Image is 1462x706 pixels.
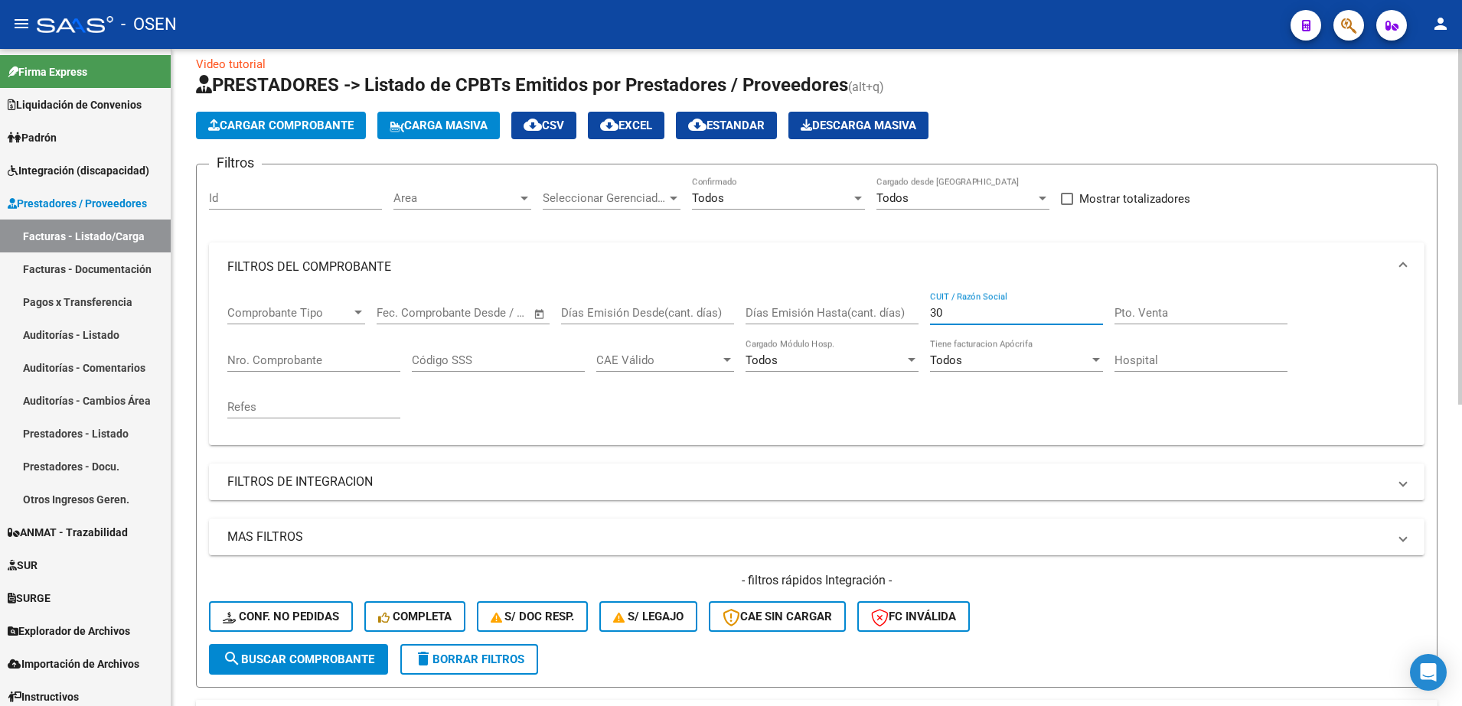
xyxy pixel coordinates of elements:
span: PRESTADORES -> Listado de CPBTs Emitidos por Prestadores / Proveedores [196,74,848,96]
mat-icon: person [1431,15,1450,33]
span: Completa [378,610,452,623]
span: Instructivos [8,688,79,705]
span: CAE SIN CARGAR [723,610,832,623]
h3: Filtros [209,152,262,174]
mat-panel-title: FILTROS DE INTEGRACION [227,473,1388,490]
mat-icon: cloud_download [688,115,707,134]
button: CSV [511,112,576,139]
div: FILTROS DEL COMPROBANTE [209,291,1424,445]
span: Prestadores / Proveedores [8,195,147,212]
button: S/ Doc Resp. [477,601,589,632]
span: EXCEL [600,119,652,132]
mat-expansion-panel-header: FILTROS DEL COMPROBANTE [209,242,1424,291]
input: End date [440,306,514,320]
button: Buscar Comprobante [209,644,388,675]
span: Descarga Masiva [801,119,916,132]
span: Cargar Comprobante [208,119,354,132]
button: Carga Masiva [377,112,500,139]
span: CAE Válido [596,353,720,367]
span: Firma Express [8,63,87,80]
button: Borrar Filtros [400,644,538,675]
button: FC Inválida [857,601,970,632]
div: Open Intercom Messenger [1410,654,1447,691]
span: ANMAT - Trazabilidad [8,524,128,541]
span: S/ legajo [613,610,684,623]
span: Borrar Filtros [414,652,524,666]
span: Todos [692,191,724,205]
span: Estandar [688,119,765,132]
h4: - filtros rápidos Integración - [209,572,1424,589]
button: Completa [364,601,465,632]
mat-panel-title: FILTROS DEL COMPROBANTE [227,259,1388,275]
button: Estandar [676,112,777,139]
span: Padrón [8,129,57,146]
a: Video tutorial [196,57,266,71]
span: Carga Masiva [390,119,488,132]
mat-icon: search [223,649,241,668]
mat-panel-title: MAS FILTROS [227,529,1388,545]
span: Area [393,191,517,205]
span: Buscar Comprobante [223,652,374,666]
span: SUR [8,557,38,574]
button: CAE SIN CARGAR [709,601,846,632]
span: CSV [524,119,564,132]
span: Todos [930,353,962,367]
span: Importación de Archivos [8,656,139,672]
span: Mostrar totalizadores [1079,190,1190,208]
mat-expansion-panel-header: FILTROS DE INTEGRACION [209,464,1424,500]
button: Cargar Comprobante [196,112,366,139]
mat-expansion-panel-header: MAS FILTROS [209,519,1424,555]
span: Integración (discapacidad) [8,162,149,179]
span: - OSEN [121,8,177,41]
span: Seleccionar Gerenciador [543,191,667,205]
span: (alt+q) [848,80,884,94]
span: Conf. no pedidas [223,610,339,623]
span: FC Inválida [871,610,956,623]
span: Todos [876,191,909,205]
button: S/ legajo [599,601,697,632]
span: SURGE [8,590,51,607]
button: Conf. no pedidas [209,601,353,632]
input: Start date [377,306,426,320]
app-download-masive: Descarga masiva de comprobantes (adjuntos) [788,112,928,139]
span: S/ Doc Resp. [491,610,575,623]
mat-icon: menu [12,15,31,33]
button: EXCEL [588,112,664,139]
span: Liquidación de Convenios [8,96,142,113]
span: Comprobante Tipo [227,306,351,320]
span: Explorador de Archivos [8,623,130,639]
button: Open calendar [531,305,549,323]
mat-icon: cloud_download [600,115,618,134]
span: Todos [746,353,778,367]
mat-icon: cloud_download [524,115,542,134]
mat-icon: delete [414,649,432,668]
button: Descarga Masiva [788,112,928,139]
